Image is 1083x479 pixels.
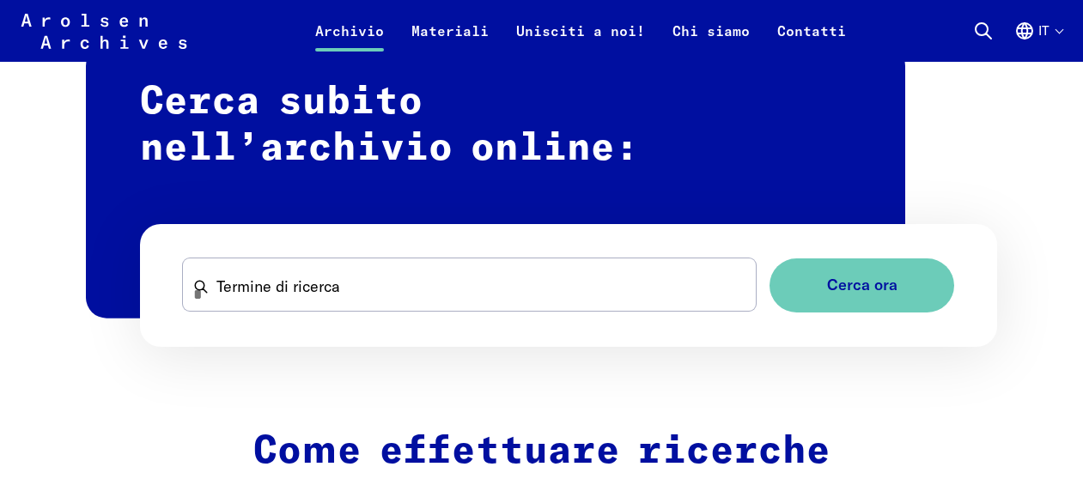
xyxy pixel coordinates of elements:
[659,21,764,62] a: Chi siamo
[827,276,897,294] span: Cerca ora
[770,258,954,312] button: Cerca ora
[398,21,502,62] a: Materiali
[301,10,860,52] nav: Primaria
[502,21,659,62] a: Unisciti a noi!
[86,45,905,318] h2: Cerca subito nell’archivio online:
[301,21,398,62] a: Archivio
[764,21,860,62] a: Contatti
[1014,21,1062,62] button: Italiano, selezione lingua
